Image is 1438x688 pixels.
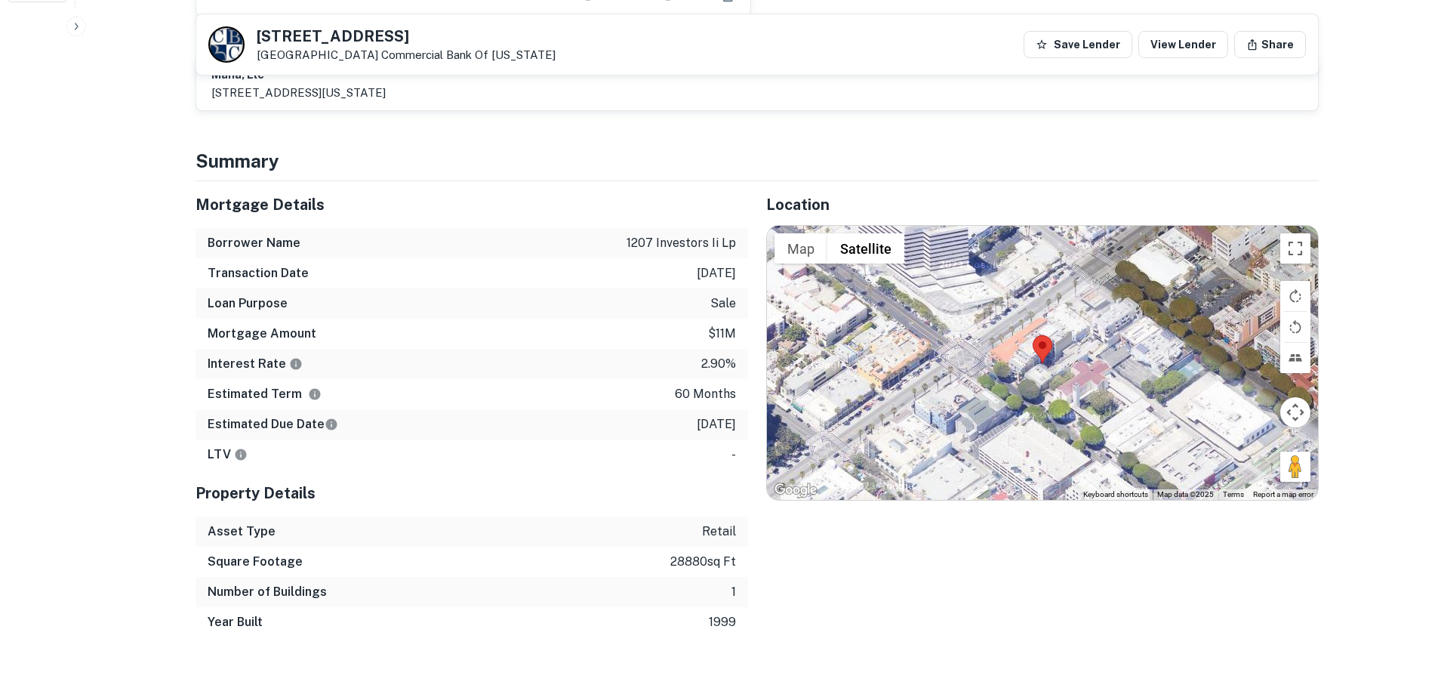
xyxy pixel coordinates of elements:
[709,613,736,631] p: 1999
[1363,567,1438,640] iframe: Chat Widget
[257,29,556,44] h5: [STREET_ADDRESS]
[289,357,303,371] svg: The interest rates displayed on the website are for informational purposes only and may be report...
[1280,233,1310,264] button: Toggle fullscreen view
[827,233,904,264] button: Show satellite imagery
[208,553,303,571] h6: Square Footage
[1138,31,1228,58] a: View Lender
[208,264,309,282] h6: Transaction Date
[208,234,300,252] h6: Borrower Name
[196,193,748,216] h5: Mortgage Details
[697,264,736,282] p: [DATE]
[1280,281,1310,311] button: Rotate map clockwise
[675,385,736,403] p: 60 months
[381,48,556,61] a: Commercial Bank Of [US_STATE]
[208,523,276,541] h6: Asset Type
[1280,312,1310,342] button: Rotate map counterclockwise
[1157,490,1214,498] span: Map data ©2025
[1280,397,1310,427] button: Map camera controls
[208,295,288,313] h6: Loan Purpose
[771,480,821,500] a: Open this area in Google Maps (opens a new window)
[708,325,736,343] p: $11m
[208,355,303,373] h6: Interest Rate
[766,193,1319,216] h5: Location
[234,448,248,461] svg: LTVs displayed on the website are for informational purposes only and may be reported incorrectly...
[670,553,736,571] p: 28880 sq ft
[774,233,827,264] button: Show street map
[1083,489,1148,500] button: Keyboard shortcuts
[211,84,386,102] p: [STREET_ADDRESS][US_STATE]
[627,234,736,252] p: 1207 investors ii lp
[1280,343,1310,373] button: Tilt map
[1223,490,1244,498] a: Terms (opens in new tab)
[208,446,248,464] h6: LTV
[697,415,736,433] p: [DATE]
[710,295,736,313] p: sale
[1024,31,1132,58] button: Save Lender
[196,147,1319,174] h4: Summary
[1280,452,1310,482] button: Drag Pegman onto the map to open Street View
[325,418,338,431] svg: Estimate is based on a standard schedule for this type of loan.
[1234,31,1306,58] button: Share
[208,385,322,403] h6: Estimated Term
[208,325,316,343] h6: Mortgage Amount
[701,355,736,373] p: 2.90%
[771,480,821,500] img: Google
[196,482,748,504] h5: Property Details
[1253,490,1313,498] a: Report a map error
[208,613,263,631] h6: Year Built
[702,523,736,541] p: retail
[731,446,736,464] p: -
[731,583,736,601] p: 1
[308,387,322,401] svg: Term is based on a standard schedule for this type of loan.
[257,48,556,62] p: [GEOGRAPHIC_DATA]
[208,415,338,433] h6: Estimated Due Date
[208,583,327,601] h6: Number of Buildings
